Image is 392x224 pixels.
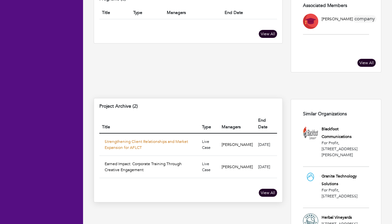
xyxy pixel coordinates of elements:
img: Granite%20High%20Res.png [303,172,318,187]
th: Title [99,7,131,19]
th: Managers [219,115,255,133]
th: End Date [222,7,277,19]
td: [DATE] [255,133,277,156]
h4: Similar Organizations [303,111,369,117]
span: company [353,15,376,23]
th: Managers [164,7,222,19]
td: Live Case [199,133,219,156]
a: [PERSON_NAME] [322,16,353,22]
a: View All [357,59,376,67]
a: Strengthening Client Relationships and Market Expansion for AFLCT [105,139,188,150]
img: Student-Icon-6b6867cbad302adf8029cb3ecf392088beec6a544309a027beb5b4b4576828a8.png [303,14,318,29]
th: End Date [255,115,277,133]
a: Herbal Vineyards [322,215,352,220]
a: View All [259,30,277,38]
a: Earned Impact: Corporate Training Through Creative Engagement [105,161,182,172]
h4: Associated Members [303,3,369,9]
a: View All [259,189,277,197]
td: [DATE] [255,156,277,178]
a: Blackfoot Communications [322,126,351,139]
a: [PERSON_NAME] [222,142,253,147]
th: Title [99,115,199,133]
p: For Profit, [STREET_ADDRESS][PERSON_NAME] [322,140,369,158]
th: Type [199,115,219,133]
td: Live Case [199,156,219,178]
img: BC%20Logo_Horizontal_Full%20Color.png [303,125,318,140]
a: [PERSON_NAME] [222,164,253,169]
th: Type [131,7,164,19]
h4: Project Archive (2) [99,104,277,109]
p: For Profit, [STREET_ADDRESS] [322,187,369,199]
a: Granite Technology Solutions [322,173,357,186]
